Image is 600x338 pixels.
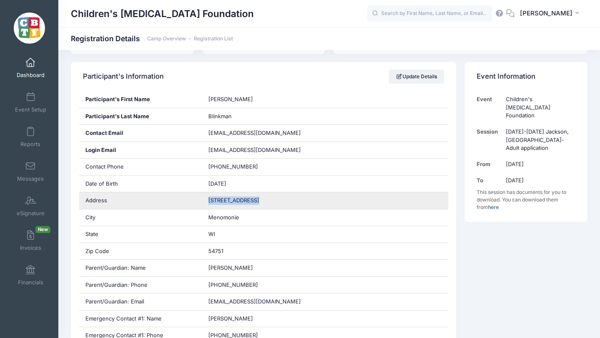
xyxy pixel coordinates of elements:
[83,65,164,89] h4: Participant's Information
[208,146,312,154] span: [EMAIL_ADDRESS][DOMAIN_NAME]
[208,180,226,187] span: [DATE]
[79,108,202,125] div: Participant's Last Name
[520,9,572,18] span: [PERSON_NAME]
[147,36,186,42] a: Camp Overview
[208,197,259,204] span: [STREET_ADDRESS]
[79,142,202,159] div: Login Email
[502,172,575,189] td: [DATE]
[477,124,502,156] td: Session
[17,175,44,182] span: Messages
[208,129,301,136] span: [EMAIL_ADDRESS][DOMAIN_NAME]
[502,156,575,172] td: [DATE]
[11,157,50,186] a: Messages
[502,91,575,124] td: Children's [MEDICAL_DATA] Foundation
[79,91,202,108] div: Participant's First Name
[208,113,232,119] span: Blinkman
[18,279,43,286] span: Financials
[208,214,239,221] span: Menomonie
[17,210,45,217] span: eSignature
[208,248,223,254] span: 54751
[79,159,202,175] div: Contact Phone
[79,226,202,243] div: State
[79,243,202,260] div: Zip Code
[11,88,50,117] a: Event Setup
[488,204,499,210] a: here
[20,141,40,148] span: Reports
[208,298,301,305] span: [EMAIL_ADDRESS][DOMAIN_NAME]
[79,176,202,192] div: Date of Birth
[477,65,535,89] h4: Event Information
[17,72,45,79] span: Dashboard
[11,226,50,255] a: InvoicesNew
[367,5,492,22] input: Search by First Name, Last Name, or Email...
[15,106,46,113] span: Event Setup
[208,231,215,237] span: WI
[14,12,45,44] img: Children's Brain Tumor Foundation
[79,209,202,226] div: City
[208,281,258,288] span: [PHONE_NUMBER]
[515,4,587,23] button: [PERSON_NAME]
[477,172,502,189] td: To
[11,261,50,290] a: Financials
[79,260,202,276] div: Parent/Guardian: Name
[35,226,50,233] span: New
[389,70,444,84] a: Update Details
[208,264,253,271] span: [PERSON_NAME]
[20,244,41,251] span: Invoices
[477,156,502,172] td: From
[71,34,233,43] h1: Registration Details
[477,91,502,124] td: Event
[11,191,50,221] a: eSignature
[71,4,254,23] h1: Children's [MEDICAL_DATA] Foundation
[477,189,575,211] div: This session has documents for you to download. You can download them from
[208,163,258,170] span: [PHONE_NUMBER]
[11,122,50,152] a: Reports
[79,311,202,327] div: Emergency Contact #1: Name
[11,53,50,82] a: Dashboard
[79,293,202,310] div: Parent/Guardian: Email
[79,277,202,293] div: Parent/Guardian: Phone
[79,125,202,142] div: Contact Email
[79,192,202,209] div: Address
[208,96,253,102] span: [PERSON_NAME]
[194,36,233,42] a: Registration List
[502,124,575,156] td: [DATE]-[DATE] Jackson, [GEOGRAPHIC_DATA]-Adult application
[208,315,253,322] span: [PERSON_NAME]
